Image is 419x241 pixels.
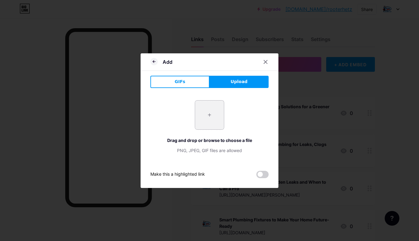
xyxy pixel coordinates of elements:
[175,78,185,85] span: GIFs
[150,137,269,143] div: Drag and drop or browse to choose a file
[163,58,172,66] div: Add
[150,171,205,178] div: Make this a highlighted link
[150,76,209,88] button: GIFs
[150,147,269,154] div: PNG, JPEG, GIF files are allowed
[231,78,247,85] span: Upload
[209,76,269,88] button: Upload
